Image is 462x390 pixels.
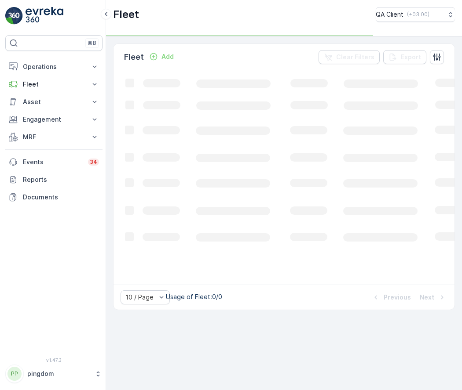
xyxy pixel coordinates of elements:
[5,365,103,383] button: PPpingdom
[161,52,174,61] p: Add
[88,40,96,47] p: ⌘B
[27,369,90,378] p: pingdom
[166,292,222,301] p: Usage of Fleet : 0/0
[401,53,421,61] p: Export
[5,188,103,206] a: Documents
[5,153,103,171] a: Events34
[384,293,411,302] p: Previous
[319,50,380,64] button: Clear Filters
[419,292,447,303] button: Next
[5,7,23,25] img: logo
[90,159,97,166] p: 34
[23,97,85,106] p: Asset
[146,51,177,62] button: Add
[23,80,85,89] p: Fleet
[407,11,429,18] p: ( +03:00 )
[7,367,22,381] div: PP
[124,51,144,63] p: Fleet
[5,171,103,188] a: Reports
[5,58,103,76] button: Operations
[376,10,403,19] p: QA Client
[23,62,85,71] p: Operations
[5,111,103,128] button: Engagement
[23,175,99,184] p: Reports
[383,50,426,64] button: Export
[23,115,85,124] p: Engagement
[23,193,99,202] p: Documents
[376,7,455,22] button: QA Client(+03:00)
[23,158,83,166] p: Events
[23,133,85,141] p: MRF
[5,128,103,146] button: MRF
[113,7,139,22] p: Fleet
[370,292,412,303] button: Previous
[26,7,63,25] img: logo_light-DOdMpM7g.png
[336,53,374,61] p: Clear Filters
[5,357,103,363] span: v 1.47.3
[5,93,103,111] button: Asset
[420,293,434,302] p: Next
[5,76,103,93] button: Fleet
